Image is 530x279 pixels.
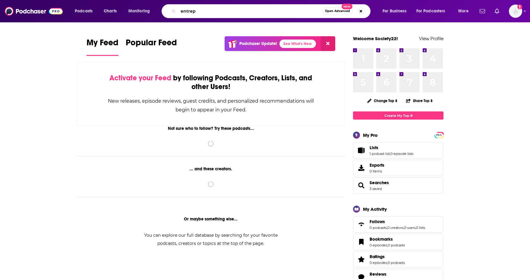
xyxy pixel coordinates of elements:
[353,251,443,268] span: Ratings
[363,206,387,212] div: My Activity
[353,177,443,194] span: Searches
[370,254,405,259] a: Ratings
[406,95,433,107] button: Share Top 8
[124,6,158,16] button: open menu
[509,5,522,18] button: Show profile menu
[353,234,443,250] span: Bookmarks
[517,5,522,9] svg: Add a profile image
[107,97,314,114] div: New releases, episode reviews, guest credits, and personalized recommendations will begin to appe...
[137,231,285,248] div: You can explore our full database by searching for your favorite podcasts, creators or topics at ...
[370,261,387,265] a: 0 episodes
[390,152,390,156] span: ,
[416,7,445,15] span: For Podcasters
[355,181,367,190] a: Searches
[128,7,150,15] span: Monitoring
[104,7,117,15] span: Charts
[370,243,387,247] a: 0 episodes
[178,6,322,16] input: Search podcasts, credits, & more...
[355,238,367,246] a: Bookmarks
[355,220,367,229] a: Follows
[279,40,316,48] a: See What's New
[458,7,468,15] span: More
[126,37,177,51] span: Popular Feed
[370,152,390,156] a: 1 podcast list
[342,4,352,9] span: New
[435,133,443,137] a: PRO
[77,216,345,222] div: Or maybe something else...
[353,111,443,120] a: Create My Top 8
[5,5,63,17] img: Podchaser - Follow, Share and Rate Podcasts
[355,146,367,155] a: Lists
[416,226,425,230] a: 0 lists
[71,6,100,16] button: open menu
[355,164,367,172] span: Exports
[353,142,443,159] span: Lists
[75,7,93,15] span: Podcasts
[370,219,385,224] span: Follows
[107,74,314,91] div: by following Podcasts, Creators, Lists, and other Users!
[100,6,120,16] a: Charts
[109,73,171,82] span: Activate your Feed
[387,261,388,265] span: ,
[370,180,389,185] a: Searches
[77,166,345,172] div: ... and these creators.
[383,7,406,15] span: For Business
[370,271,386,277] span: Reviews
[126,37,177,56] a: Popular Feed
[322,8,353,15] button: Open AdvancedNew
[370,162,384,168] span: Exports
[370,236,393,242] span: Bookmarks
[370,271,405,277] a: Reviews
[353,216,443,232] span: Follows
[355,255,367,264] a: Ratings
[378,6,414,16] button: open menu
[388,261,405,265] a: 0 podcasts
[353,160,443,176] a: Exports
[412,6,454,16] button: open menu
[404,226,415,230] a: 0 users
[363,132,378,138] div: My Pro
[87,37,118,56] a: My Feed
[325,10,350,13] span: Open Advanced
[167,4,376,18] div: Search podcasts, credits, & more...
[477,6,487,16] a: Show notifications dropdown
[509,5,522,18] img: User Profile
[370,169,384,173] span: 0 items
[370,219,425,224] a: Follows
[239,41,277,46] p: Podchaser Update!
[370,254,385,259] span: Ratings
[390,152,413,156] a: 0 episode lists
[387,243,388,247] span: ,
[370,145,378,150] span: Lists
[364,97,401,104] button: Change Top 8
[353,36,398,41] a: Welcome Society22!
[387,226,403,230] a: 0 creators
[509,5,522,18] span: Logged in as Society22
[370,236,405,242] a: Bookmarks
[492,6,502,16] a: Show notifications dropdown
[87,37,118,51] span: My Feed
[388,243,405,247] a: 0 podcasts
[419,36,443,41] a: View Profile
[454,6,476,16] button: open menu
[387,226,387,230] span: ,
[370,145,413,150] a: Lists
[370,226,387,230] a: 0 podcasts
[77,126,345,131] div: Not sure who to follow? Try these podcasts...
[370,187,382,191] a: 3 saved
[435,133,443,137] span: PRO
